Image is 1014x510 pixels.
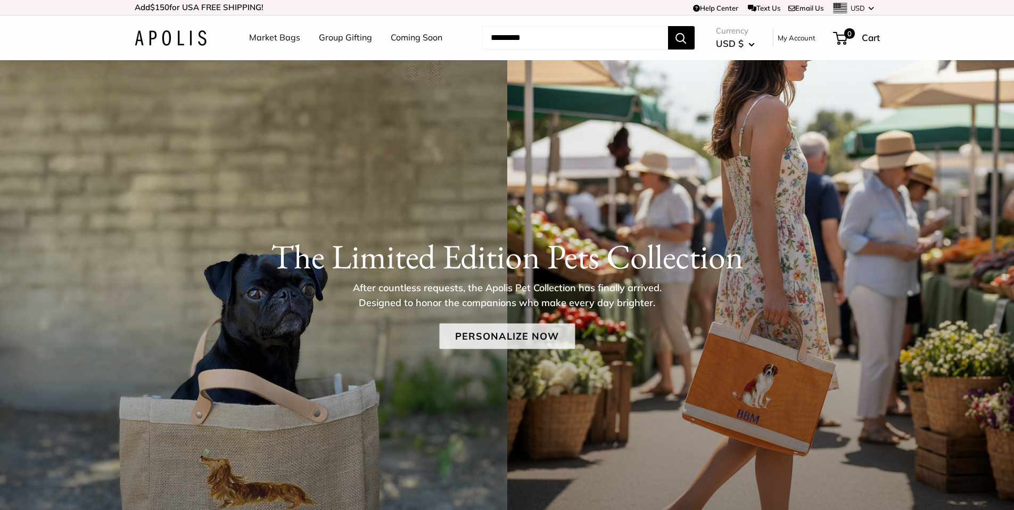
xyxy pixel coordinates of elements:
[748,4,780,12] a: Text Us
[135,30,207,46] img: Apolis
[844,28,854,39] span: 0
[439,323,575,349] a: Personalize Now
[716,38,744,49] span: USD $
[391,30,442,46] a: Coming Soon
[851,4,865,12] span: USD
[668,26,695,50] button: Search
[693,4,738,12] a: Help Center
[716,23,755,38] span: Currency
[862,32,880,43] span: Cart
[788,4,823,12] a: Email Us
[135,236,880,276] h1: The Limited Edition Pets Collection
[319,30,372,46] a: Group Gifting
[150,2,169,12] span: $150
[334,280,680,310] p: After countless requests, the Apolis Pet Collection has finally arrived. Designed to honor the co...
[716,35,755,52] button: USD $
[834,29,880,46] a: 0 Cart
[249,30,300,46] a: Market Bags
[482,26,668,50] input: Search...
[778,31,815,44] a: My Account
